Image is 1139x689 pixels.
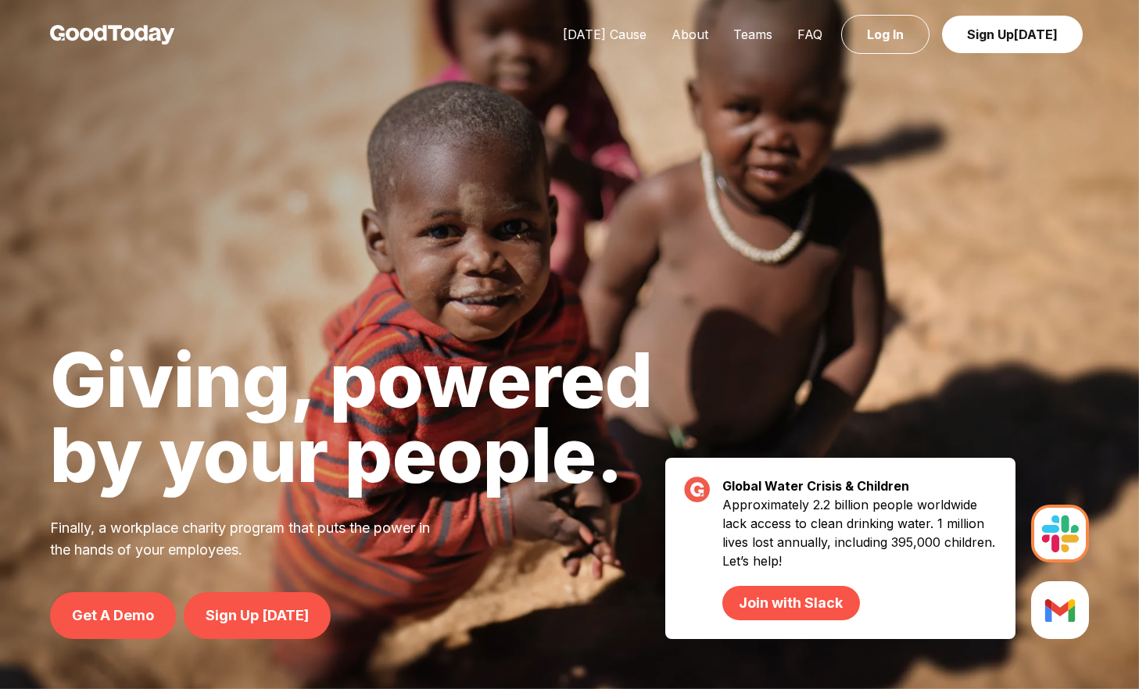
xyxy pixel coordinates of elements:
[50,517,450,561] p: Finally, a workplace charity program that puts the power in the hands of your employees.
[841,15,929,54] a: Log In
[50,342,653,492] h1: Giving, powered by your people.
[50,25,175,45] img: GoodToday
[659,27,721,42] a: About
[1014,27,1058,42] span: [DATE]
[785,27,835,42] a: FAQ
[942,16,1083,53] a: Sign Up[DATE]
[50,592,176,639] a: Get A Demo
[722,586,859,620] a: Join with Slack
[550,27,659,42] a: [DATE] Cause
[721,27,785,42] a: Teams
[1031,505,1089,562] img: Slack
[184,592,331,639] a: Sign Up [DATE]
[722,495,997,620] p: Approximately 2.2 billion people worldwide lack access to clean drinking water. 1 million lives l...
[1031,581,1089,639] img: Slack
[722,478,909,494] strong: Global Water Crisis & Children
